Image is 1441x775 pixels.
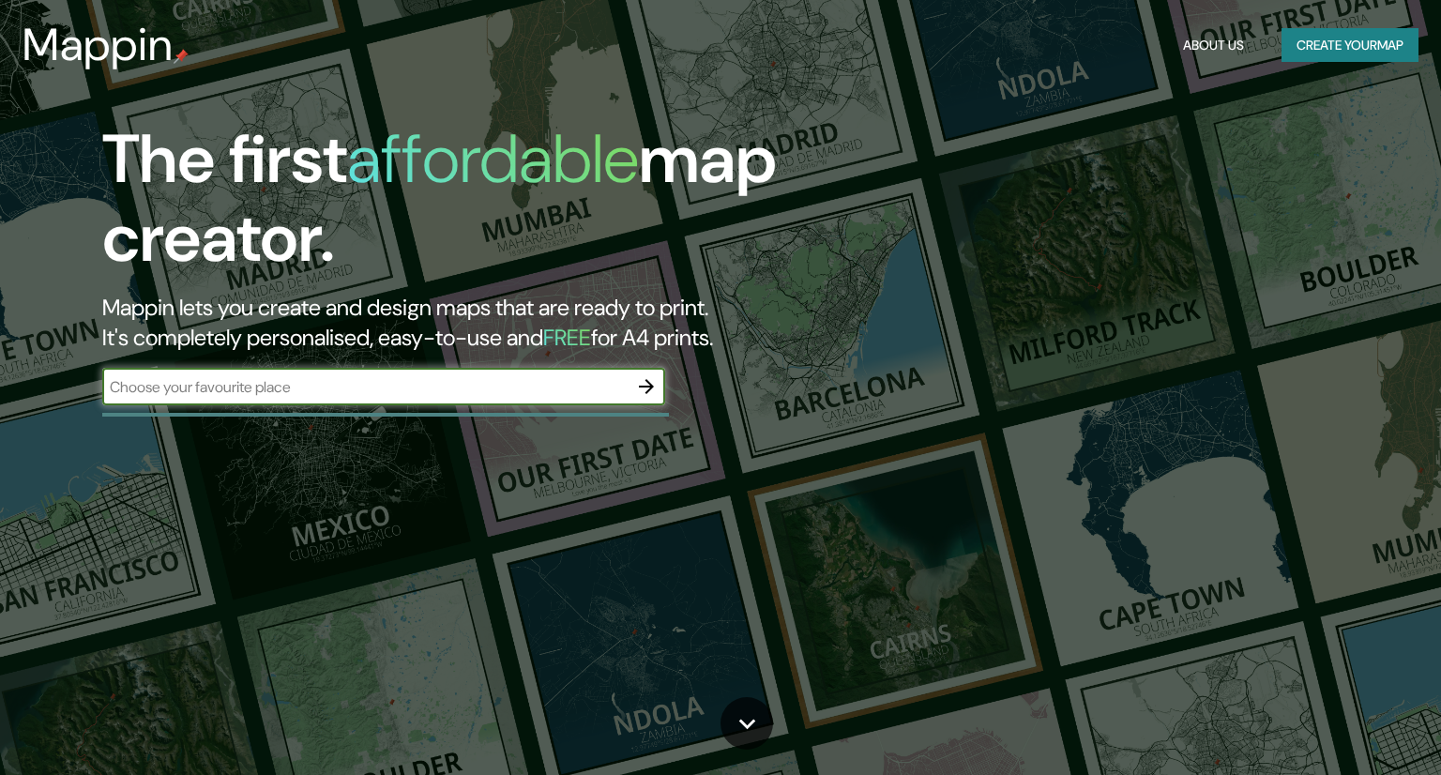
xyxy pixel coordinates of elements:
[102,376,628,398] input: Choose your favourite place
[543,323,591,352] h5: FREE
[174,49,189,64] img: mappin-pin
[1176,28,1251,63] button: About Us
[23,19,174,71] h3: Mappin
[102,120,823,293] h1: The first map creator.
[1282,28,1418,63] button: Create yourmap
[102,293,823,353] h2: Mappin lets you create and design maps that are ready to print. It's completely personalised, eas...
[347,115,639,203] h1: affordable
